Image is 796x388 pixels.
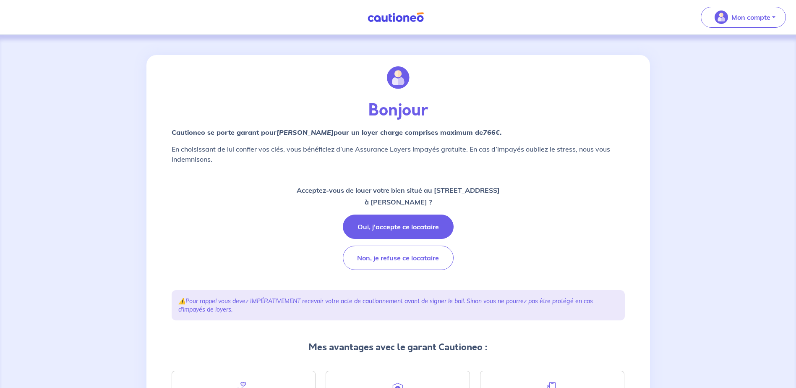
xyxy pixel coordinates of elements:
em: 766€ [483,128,500,136]
p: ⚠️ [178,297,618,314]
em: [PERSON_NAME] [277,128,334,136]
button: Oui, j'accepte ce locataire [343,215,454,239]
p: Mon compte [731,12,770,22]
p: Acceptez-vous de louer votre bien situé au [STREET_ADDRESS] à [PERSON_NAME] ? [297,184,500,208]
p: En choisissant de lui confier vos clés, vous bénéficiez d’une Assurance Loyers Impayés gratuite. ... [172,144,625,164]
p: Bonjour [172,100,625,121]
button: illu_account_valid_menu.svgMon compte [701,7,786,28]
p: Mes avantages avec le garant Cautioneo : [172,341,625,354]
em: Pour rappel vous devez IMPÉRATIVEMENT recevoir votre acte de cautionnement avant de signer le bai... [178,297,593,313]
img: illu_account_valid_menu.svg [715,10,728,24]
img: illu_account.svg [387,66,410,89]
strong: Cautioneo se porte garant pour pour un loyer charge comprises maximum de . [172,128,501,136]
button: Non, je refuse ce locataire [343,246,454,270]
img: Cautioneo [364,12,427,23]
